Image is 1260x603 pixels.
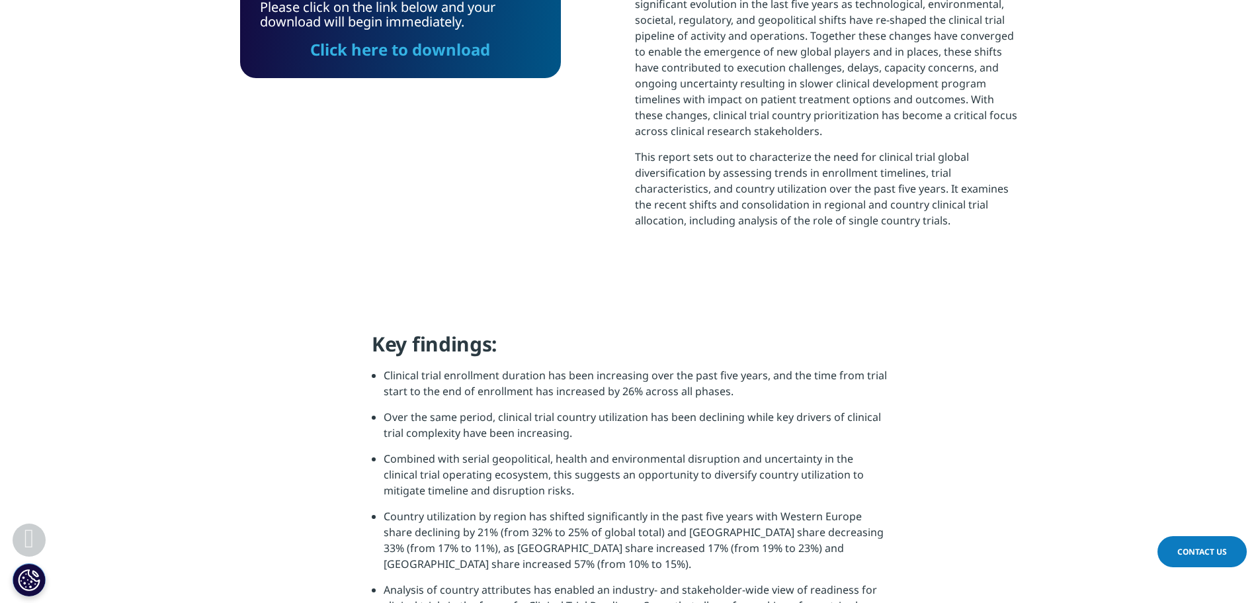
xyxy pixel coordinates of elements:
h4: Key findings: [372,331,888,367]
li: Clinical trial enrollment duration has been increasing over the past five years, and the time fro... [384,367,888,409]
li: Over the same period, clinical trial country utilization has been declining while key drivers of ... [384,409,888,451]
p: This report sets out to characterize the need for clinical trial global diversification by assess... [635,149,1021,238]
li: Country utilization by region has shifted significantly in the past five years with Western Europ... [384,508,888,582]
li: Combined with serial geopolitical, health and environmental disruption and uncertainty in the cli... [384,451,888,508]
span: Contact Us [1177,546,1227,557]
a: Contact Us [1157,536,1247,567]
a: Click here to download [310,38,490,60]
button: Paramètres des cookies [13,563,46,596]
